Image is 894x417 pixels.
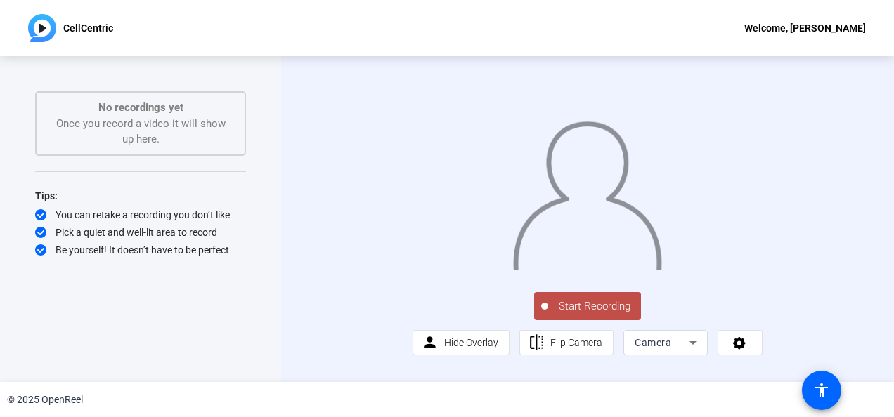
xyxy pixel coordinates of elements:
[550,337,602,348] span: Flip Camera
[51,100,231,147] div: Once you record a video it will show up here.
[35,225,246,239] div: Pick a quiet and well-lit area to record
[548,298,641,315] span: Start Recording
[35,208,246,222] div: You can retake a recording you don’t like
[744,20,866,37] div: Welcome, [PERSON_NAME]
[35,187,246,204] div: Tips:
[635,337,671,348] span: Camera
[35,243,246,257] div: Be yourself! It doesn’t have to be perfect
[63,20,113,37] p: CellCentric
[512,112,663,270] img: overlay
[421,334,439,352] mat-icon: person
[444,337,498,348] span: Hide Overlay
[28,14,56,42] img: OpenReel logo
[519,330,614,355] button: Flip Camera
[7,392,83,407] div: © 2025 OpenReel
[813,382,830,399] mat-icon: accessibility
[534,292,641,320] button: Start Recording
[413,330,510,355] button: Hide Overlay
[51,100,231,116] p: No recordings yet
[528,334,545,352] mat-icon: flip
